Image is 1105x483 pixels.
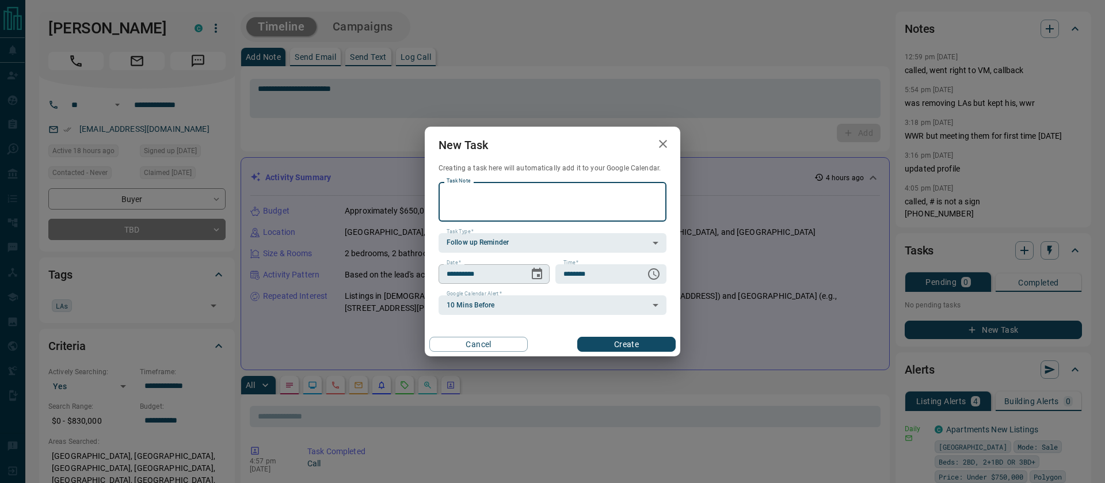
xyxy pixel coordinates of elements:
[525,263,548,286] button: Choose date, selected date is Sep 17, 2025
[447,290,502,298] label: Google Calendar Alert
[563,259,578,267] label: Time
[429,337,528,352] button: Cancel
[439,295,666,315] div: 10 Mins Before
[447,259,461,267] label: Date
[447,177,470,185] label: Task Note
[642,263,665,286] button: Choose time, selected time is 6:00 AM
[425,127,502,163] h2: New Task
[439,163,666,173] p: Creating a task here will automatically add it to your Google Calendar.
[447,228,474,235] label: Task Type
[577,337,676,352] button: Create
[439,233,666,253] div: Follow up Reminder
